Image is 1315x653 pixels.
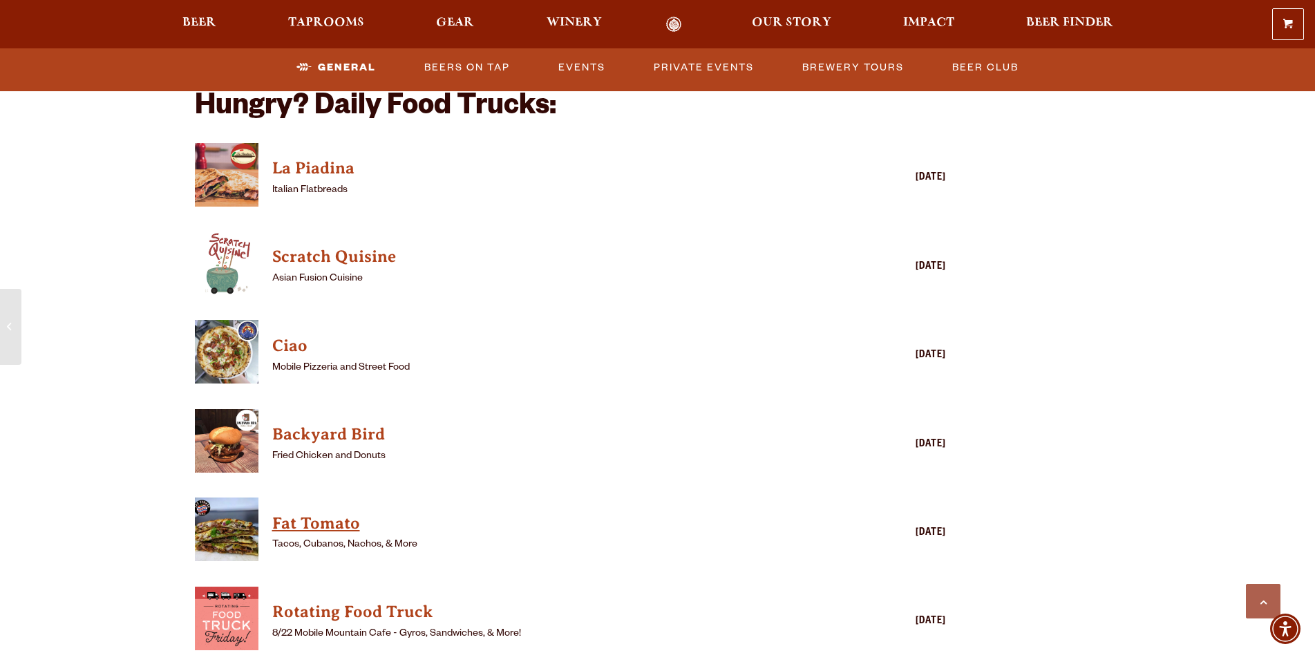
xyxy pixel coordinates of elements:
div: [DATE] [835,525,946,542]
span: Impact [903,17,954,28]
a: View La Piadina details (opens in a new window) [195,143,258,214]
h4: La Piadina [272,158,829,180]
h4: Backyard Bird [272,424,829,446]
div: [DATE] [835,170,946,187]
a: Beer Finder [1017,17,1122,32]
a: View Ciao details (opens in a new window) [195,320,258,391]
a: Gear [427,17,483,32]
h2: Hungry? Daily Food Trucks: [195,92,947,125]
a: View Fat Tomato details (opens in a new window) [272,510,829,538]
a: View Backyard Bird details (opens in a new window) [195,409,258,480]
a: View Backyard Bird details (opens in a new window) [272,421,829,448]
a: Brewery Tours [797,52,909,84]
h4: Rotating Food Truck [272,601,829,623]
img: thumbnail food truck [195,231,258,295]
img: thumbnail food truck [195,409,258,473]
div: [DATE] [835,259,946,276]
div: Accessibility Menu [1270,614,1300,644]
a: Winery [538,17,611,32]
a: Scroll to top [1246,584,1280,618]
span: Our Story [752,17,831,28]
a: View Fat Tomato details (opens in a new window) [195,498,258,569]
span: Beer Finder [1026,17,1113,28]
a: Events [553,52,611,84]
h4: Ciao [272,335,829,357]
p: 8/22 Mobile Mountain Cafe - Gyros, Sandwiches, & More! [272,626,829,643]
a: Taprooms [279,17,373,32]
span: Beer [182,17,216,28]
a: Odell Home [648,17,700,32]
a: View Rotating Food Truck details (opens in a new window) [272,598,829,626]
a: General [291,52,381,84]
img: thumbnail food truck [195,320,258,384]
a: View Scratch Quisine details (opens in a new window) [272,243,829,271]
a: View Scratch Quisine details (opens in a new window) [195,231,258,303]
span: Gear [436,17,474,28]
a: Our Story [743,17,840,32]
img: thumbnail food truck [195,587,258,650]
span: Winery [547,17,602,28]
span: Taprooms [288,17,364,28]
a: Beer [173,17,225,32]
div: [DATE] [835,348,946,364]
a: Private Events [648,52,759,84]
a: Beers on Tap [419,52,515,84]
p: Asian Fusion Cuisine [272,271,829,287]
p: Italian Flatbreads [272,182,829,199]
p: Tacos, Cubanos, Nachos, & More [272,537,829,553]
p: Mobile Pizzeria and Street Food [272,360,829,377]
div: [DATE] [835,614,946,630]
h4: Fat Tomato [272,513,829,535]
p: Fried Chicken and Donuts [272,448,829,465]
img: thumbnail food truck [195,498,258,561]
h4: Scratch Quisine [272,246,829,268]
a: Beer Club [947,52,1024,84]
img: thumbnail food truck [195,143,258,207]
div: [DATE] [835,437,946,453]
a: Impact [894,17,963,32]
a: View Ciao details (opens in a new window) [272,332,829,360]
a: View La Piadina details (opens in a new window) [272,155,829,182]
